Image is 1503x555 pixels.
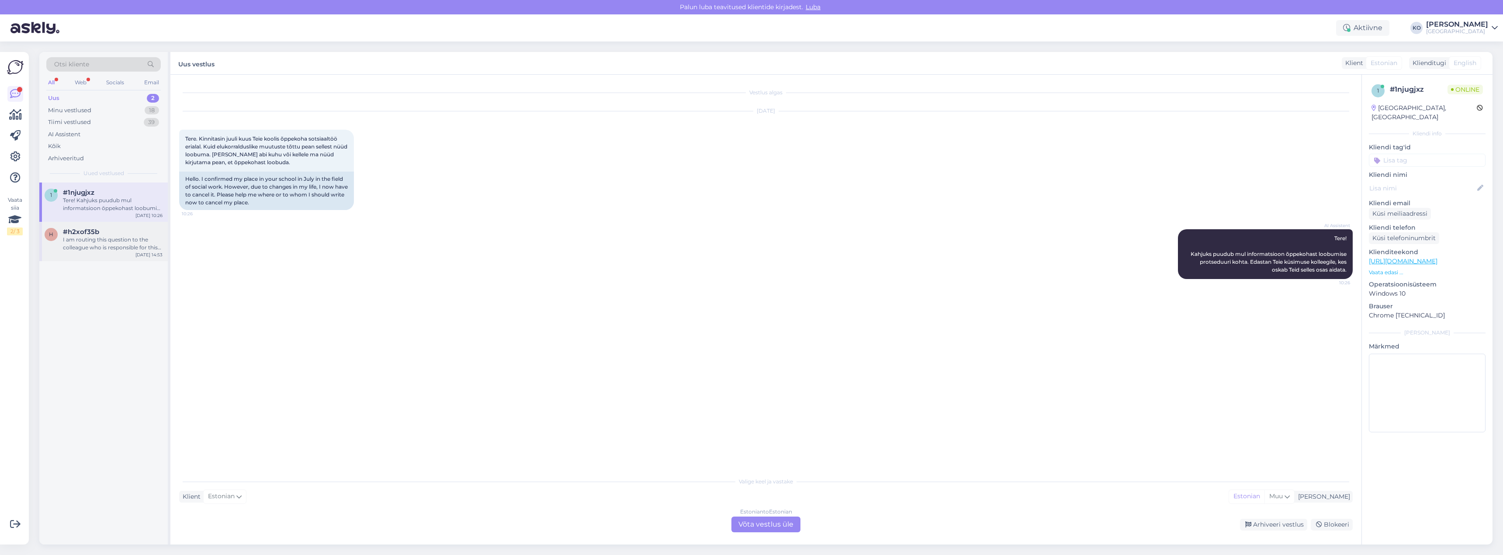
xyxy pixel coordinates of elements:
[179,107,1353,115] div: [DATE]
[1369,154,1486,167] input: Lisa tag
[179,478,1353,486] div: Valige keel ja vastake
[182,210,215,217] span: 10:26
[144,118,159,127] div: 39
[1369,130,1486,138] div: Kliendi info
[1369,280,1486,289] p: Operatsioonisüsteem
[178,57,215,69] label: Uus vestlus
[1229,490,1264,503] div: Estonian
[1448,85,1483,94] span: Online
[1369,269,1486,276] p: Vaata edasi ...
[1369,183,1475,193] input: Lisa nimi
[1369,302,1486,311] p: Brauser
[1409,59,1446,68] div: Klienditugi
[48,154,84,163] div: Arhiveeritud
[49,231,53,238] span: h
[63,236,163,252] div: I am routing this question to the colleague who is responsible for this topic. The reply might ta...
[803,3,823,11] span: Luba
[7,59,24,76] img: Askly Logo
[1371,103,1477,122] div: [GEOGRAPHIC_DATA], [GEOGRAPHIC_DATA]
[7,196,23,235] div: Vaata siia
[48,94,59,103] div: Uus
[135,212,163,219] div: [DATE] 10:26
[185,135,349,165] span: Tere. Kinnitasin juuli kuus Teie koolis õppekoha sotsiaaltöö erialal. Kuid elukorralduslike muutu...
[179,492,201,501] div: Klient
[1317,222,1350,229] span: AI Assistent
[1369,289,1486,298] p: Windows 10
[1390,84,1448,95] div: # 1njugjxz
[1369,232,1439,244] div: Küsi telefoninumbrit
[208,492,235,501] span: Estonian
[1369,170,1486,179] p: Kliendi nimi
[731,517,800,532] div: Võta vestlus üle
[1410,22,1423,34] div: KO
[135,252,163,258] div: [DATE] 14:53
[48,106,91,115] div: Minu vestlused
[179,89,1353,97] div: Vestlus algas
[1342,59,1363,68] div: Klient
[63,196,163,212] div: Tere! Kahjuks puudub mul informatsioon õppekohast loobumise protseduuri kohta. Edastan Teie küsim...
[1371,59,1397,68] span: Estonian
[48,130,80,139] div: AI Assistent
[48,142,61,151] div: Kõik
[48,118,91,127] div: Tiimi vestlused
[1454,59,1476,68] span: English
[1269,492,1283,500] span: Muu
[1426,21,1498,35] a: [PERSON_NAME][GEOGRAPHIC_DATA]
[1369,208,1431,220] div: Küsi meiliaadressi
[1336,20,1389,36] div: Aktiivne
[147,94,159,103] div: 2
[63,228,99,236] span: #h2xof35b
[1191,235,1348,273] span: Tere! Kahjuks puudub mul informatsioon õppekohast loobumise protseduuri kohta. Edastan Teie küsim...
[142,77,161,88] div: Email
[7,228,23,235] div: 2 / 3
[73,77,88,88] div: Web
[1369,248,1486,257] p: Klienditeekond
[83,169,124,177] span: Uued vestlused
[1295,492,1350,501] div: [PERSON_NAME]
[740,508,792,516] div: Estonian to Estonian
[1426,21,1488,28] div: [PERSON_NAME]
[1369,223,1486,232] p: Kliendi telefon
[50,192,52,198] span: 1
[1369,257,1437,265] a: [URL][DOMAIN_NAME]
[1369,342,1486,351] p: Märkmed
[46,77,56,88] div: All
[104,77,126,88] div: Socials
[179,172,354,210] div: Hello. I confirmed my place in your school in July in the field of social work. However, due to c...
[1369,143,1486,152] p: Kliendi tag'id
[1369,311,1486,320] p: Chrome [TECHNICAL_ID]
[63,189,94,196] span: #1njugjxz
[1369,329,1486,337] div: [PERSON_NAME]
[1369,199,1486,208] p: Kliendi email
[1377,87,1379,94] span: 1
[1311,519,1353,531] div: Blokeeri
[145,106,159,115] div: 18
[1426,28,1488,35] div: [GEOGRAPHIC_DATA]
[54,60,89,69] span: Otsi kliente
[1317,279,1350,286] span: 10:26
[1240,519,1307,531] div: Arhiveeri vestlus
